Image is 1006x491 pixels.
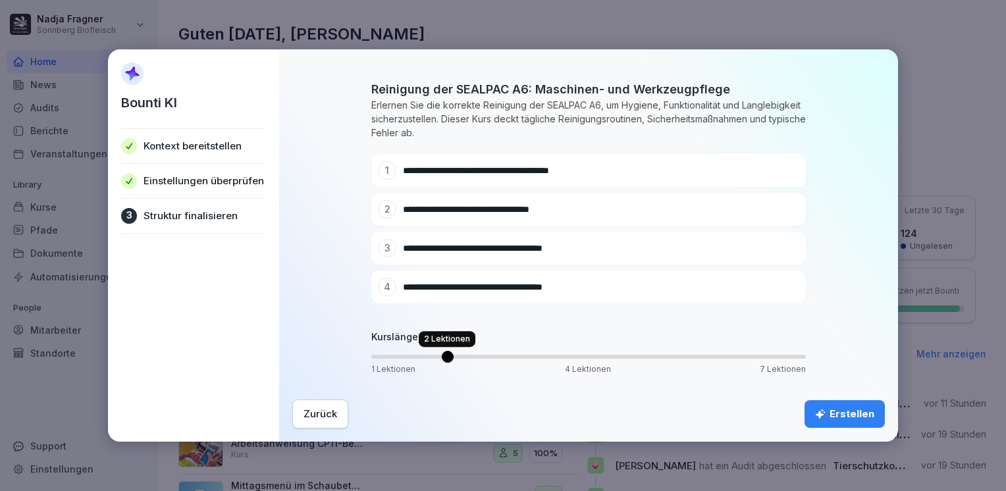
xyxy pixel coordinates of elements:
[442,351,454,363] span: Volume
[378,200,396,219] div: 2
[144,209,238,222] p: Struktur finalisieren
[378,161,396,180] div: 1
[304,407,337,421] div: Zurück
[805,400,885,428] button: Erstellen
[371,98,806,140] p: Erlernen Sie die korrekte Reinigung der SEALPAC A6, um Hygiene, Funktionalität und Langlebigkeit ...
[424,334,470,344] p: 2 Lektionen
[378,278,396,296] div: 4
[121,93,177,113] p: Bounti KI
[144,140,242,153] p: Kontext bereitstellen
[144,174,264,188] p: Einstellungen überprüfen
[121,63,144,85] img: AI Sparkle
[565,364,611,375] p: 4 Lektionen
[760,364,806,375] p: 7 Lektionen
[371,80,806,98] h2: Reinigung der SEALPAC A6: Maschinen- und Werkzeugpflege
[371,364,415,375] p: 1 Lektionen
[292,400,348,428] button: Zurück
[815,407,874,421] div: Erstellen
[371,330,806,344] h4: Kurslänge
[121,208,137,224] div: 3
[378,239,396,257] div: 3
